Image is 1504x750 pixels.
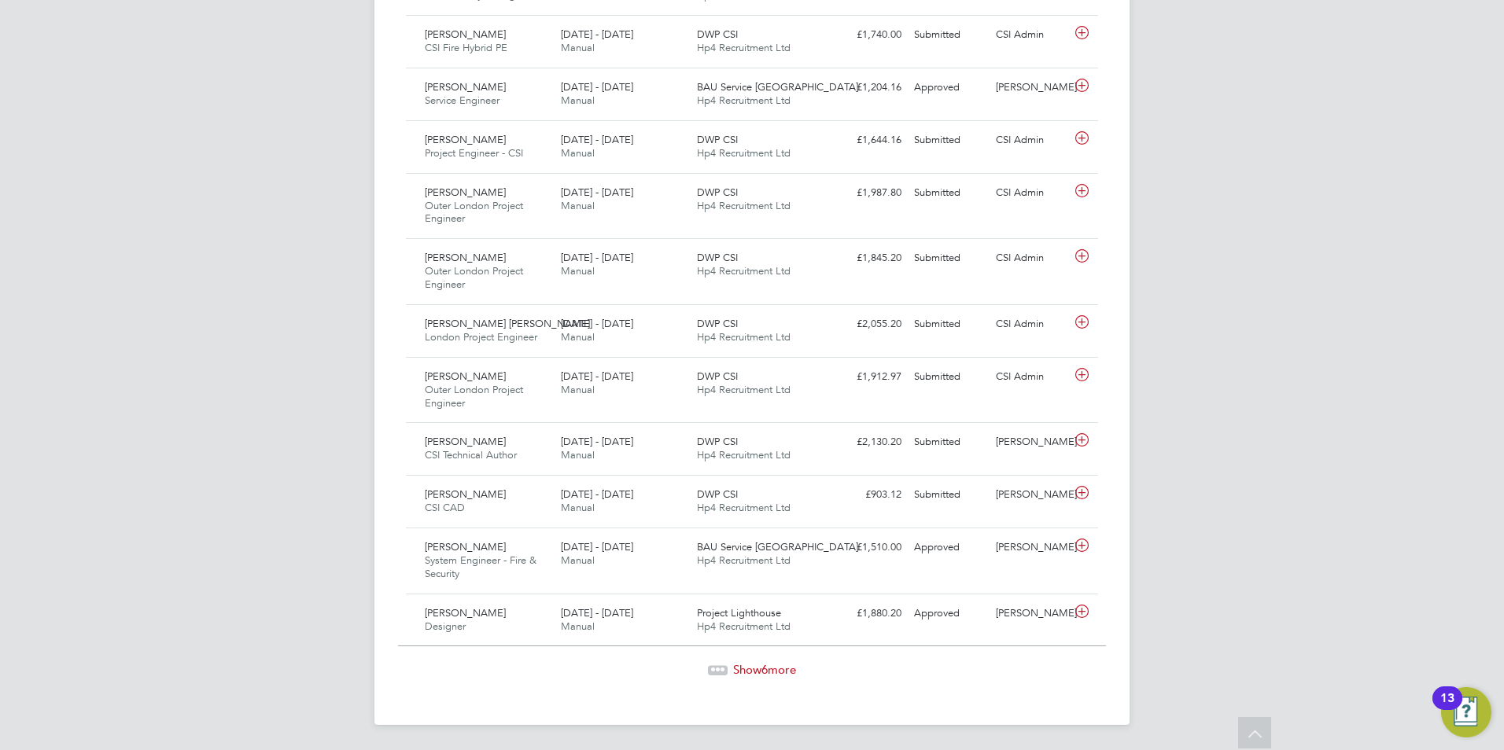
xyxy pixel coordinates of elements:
[425,619,466,633] span: Designer
[425,264,523,291] span: Outer London Project Engineer
[826,364,908,390] div: £1,912.97
[908,601,990,627] div: Approved
[826,535,908,561] div: £1,510.00
[425,540,506,553] span: [PERSON_NAME]
[697,94,791,107] span: Hp4 Recruitment Ltd
[826,75,908,101] div: £1,204.16
[425,369,506,383] span: [PERSON_NAME]
[425,435,506,448] span: [PERSON_NAME]
[425,553,536,580] span: System Engineer - Fire & Security
[697,435,738,448] span: DWP CSI
[826,429,908,455] div: £2,130.20
[561,540,633,553] span: [DATE] - [DATE]
[908,75,990,101] div: Approved
[1440,698,1454,719] div: 13
[425,186,506,199] span: [PERSON_NAME]
[908,482,990,508] div: Submitted
[826,180,908,206] div: £1,987.80
[425,383,523,410] span: Outer London Project Engineer
[425,501,465,514] span: CSI CAD
[697,369,738,383] span: DWP CSI
[561,448,595,461] span: Manual
[697,186,738,199] span: DWP CSI
[990,482,1071,508] div: [PERSON_NAME]
[561,41,595,54] span: Manual
[697,80,858,94] span: BAU Service [GEOGRAPHIC_DATA]
[826,127,908,153] div: £1,644.16
[561,146,595,160] span: Manual
[561,28,633,41] span: [DATE] - [DATE]
[697,28,738,41] span: DWP CSI
[908,311,990,337] div: Submitted
[697,251,738,264] span: DWP CSI
[561,317,633,330] span: [DATE] - [DATE]
[425,487,506,501] span: [PERSON_NAME]
[561,264,595,278] span: Manual
[561,80,633,94] span: [DATE] - [DATE]
[561,383,595,396] span: Manual
[990,75,1071,101] div: [PERSON_NAME]
[561,487,633,501] span: [DATE] - [DATE]
[425,146,523,160] span: Project Engineer - CSI
[697,553,791,567] span: Hp4 Recruitment Ltd
[990,180,1071,206] div: CSI Admin
[697,448,791,461] span: Hp4 Recruitment Ltd
[908,127,990,153] div: Submitted
[908,364,990,390] div: Submitted
[826,482,908,508] div: £903.12
[425,80,506,94] span: [PERSON_NAME]
[697,317,738,330] span: DWP CSI
[697,383,791,396] span: Hp4 Recruitment Ltd
[425,41,507,54] span: CSI Fire Hybrid PE
[908,535,990,561] div: Approved
[425,330,537,344] span: London Project Engineer
[761,662,768,677] span: 6
[697,606,781,619] span: Project Lighthouse
[561,501,595,514] span: Manual
[908,429,990,455] div: Submitted
[561,553,595,567] span: Manual
[990,311,1071,337] div: CSI Admin
[1441,687,1491,737] button: Open Resource Center, 13 new notifications
[697,330,791,344] span: Hp4 Recruitment Ltd
[425,28,506,41] span: [PERSON_NAME]
[990,127,1071,153] div: CSI Admin
[990,364,1071,390] div: CSI Admin
[826,311,908,337] div: £2,055.20
[425,448,517,461] span: CSI Technical Author
[697,487,738,501] span: DWP CSI
[697,133,738,146] span: DWP CSI
[561,186,633,199] span: [DATE] - [DATE]
[561,94,595,107] span: Manual
[425,606,506,619] span: [PERSON_NAME]
[908,22,990,48] div: Submitted
[826,22,908,48] div: £1,740.00
[561,369,633,383] span: [DATE] - [DATE]
[425,251,506,264] span: [PERSON_NAME]
[697,146,791,160] span: Hp4 Recruitment Ltd
[561,251,633,264] span: [DATE] - [DATE]
[697,264,791,278] span: Hp4 Recruitment Ltd
[697,199,791,212] span: Hp4 Recruitment Ltd
[826,245,908,271] div: £1,845.20
[908,180,990,206] div: Submitted
[990,22,1071,48] div: CSI Admin
[990,601,1071,627] div: [PERSON_NAME]
[733,662,796,677] span: Show more
[697,619,791,633] span: Hp4 Recruitment Ltd
[990,429,1071,455] div: [PERSON_NAME]
[561,435,633,448] span: [DATE] - [DATE]
[697,540,858,553] span: BAU Service [GEOGRAPHIC_DATA]
[425,199,523,226] span: Outer London Project Engineer
[561,606,633,619] span: [DATE] - [DATE]
[425,317,590,330] span: [PERSON_NAME] [PERSON_NAME]
[561,330,595,344] span: Manual
[425,94,499,107] span: Service Engineer
[697,41,791,54] span: Hp4 Recruitment Ltd
[561,619,595,633] span: Manual
[561,133,633,146] span: [DATE] - [DATE]
[990,535,1071,561] div: [PERSON_NAME]
[908,245,990,271] div: Submitted
[697,501,791,514] span: Hp4 Recruitment Ltd
[990,245,1071,271] div: CSI Admin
